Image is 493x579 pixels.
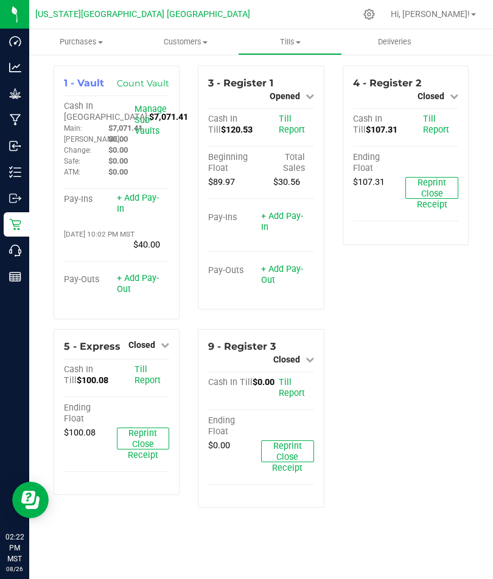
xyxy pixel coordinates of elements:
div: Ending Float [208,415,261,437]
div: Beginning Float [208,152,261,174]
span: Change: [64,146,91,154]
a: Till Report [423,114,449,135]
span: Reprint Close Receipt [128,428,158,460]
span: 3 - Register 1 [208,77,273,89]
span: Closed [128,340,155,350]
div: Pay-Ins [208,212,261,223]
button: Reprint Close Receipt [405,177,458,199]
span: 1 - Vault [64,77,104,89]
inline-svg: Inbound [9,140,21,152]
p: 02:22 PM MST [5,532,24,564]
span: Closed [273,355,300,364]
span: [DATE] 10:02 PM MST [64,230,135,238]
div: Ending Float [64,403,117,425]
span: Deliveries [362,36,428,47]
span: Cash In Till [353,114,382,135]
a: Till Report [279,114,305,135]
div: Total Sales [261,152,314,174]
inline-svg: Dashboard [9,35,21,47]
a: + Add Pay-In [261,211,303,232]
span: $0.00 [208,440,230,451]
span: $7,071.41 [108,123,142,133]
span: Cash In Till [208,377,253,387]
div: Pay-Outs [208,265,261,276]
span: Main: [64,124,82,133]
span: $89.97 [208,177,235,187]
span: Opened [270,91,300,101]
span: Reprint Close Receipt [272,441,302,473]
iframe: Resource center [12,482,49,518]
div: Ending Float [353,152,406,174]
span: Purchases [29,36,133,47]
span: $107.31 [366,125,397,135]
a: Manage Sub-Vaults [135,104,167,136]
span: Cash In Till [208,114,237,135]
a: Deliveries [342,29,446,55]
a: Till Report [135,364,161,386]
span: Hi, [PERSON_NAME]! [391,9,470,19]
inline-svg: Manufacturing [9,114,21,126]
span: $0.00 [108,134,128,144]
span: $100.08 [77,375,108,386]
inline-svg: Call Center [9,244,21,257]
span: 5 - Express [64,341,121,352]
a: Purchases [29,29,133,55]
button: Reprint Close Receipt [261,440,314,462]
span: $0.00 [108,167,128,176]
a: + Add Pay-Out [117,273,159,294]
span: ATM: [64,168,80,176]
span: $107.31 [353,177,385,187]
span: [PERSON_NAME]: [64,135,121,144]
span: Safe: [64,157,80,165]
div: Pay-Ins [64,194,117,205]
p: 08/26 [5,564,24,574]
a: + Add Pay-In [117,193,159,214]
span: $0.00 [108,156,128,165]
span: $100.08 [64,428,96,438]
span: 9 - Register 3 [208,341,276,352]
span: Tills [239,36,341,47]
a: Customers [133,29,237,55]
inline-svg: Retail [9,218,21,231]
inline-svg: Grow [9,88,21,100]
span: $30.56 [273,177,300,187]
span: $120.53 [221,125,253,135]
inline-svg: Analytics [9,61,21,74]
inline-svg: Inventory [9,166,21,178]
span: Cash In Till [64,364,93,386]
a: Tills [238,29,342,55]
button: Reprint Close Receipt [117,428,170,449]
span: $40.00 [133,240,160,250]
inline-svg: Outbound [9,192,21,204]
inline-svg: Reports [9,271,21,283]
span: $0.00 [253,377,274,387]
span: [US_STATE][GEOGRAPHIC_DATA] [GEOGRAPHIC_DATA] [35,9,250,19]
a: Till Report [279,377,305,398]
span: Closed [418,91,444,101]
a: Count Vault [117,78,169,89]
div: Manage settings [362,9,377,20]
a: + Add Pay-Out [261,264,303,285]
span: Reprint Close Receipt [417,178,447,210]
span: $0.00 [108,145,128,154]
div: Pay-Outs [64,274,117,285]
span: Customers [134,36,237,47]
span: Cash In [GEOGRAPHIC_DATA]: [64,101,149,122]
span: 4 - Register 2 [353,77,421,89]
